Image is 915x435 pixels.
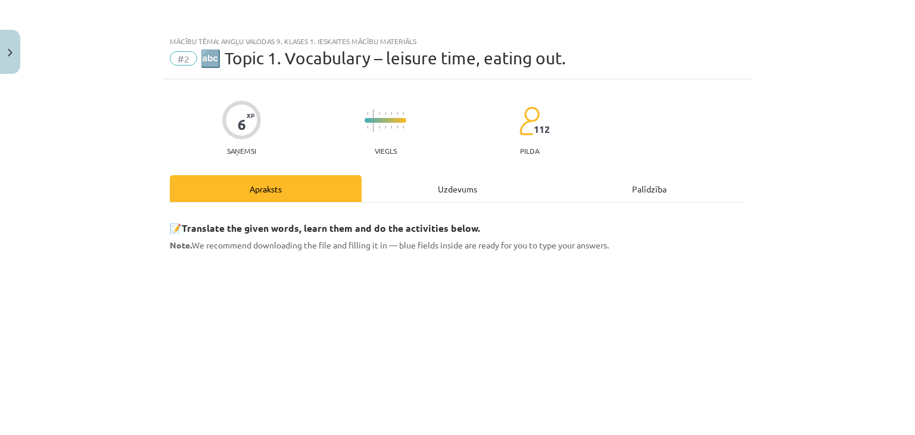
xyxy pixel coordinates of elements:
span: #2 [170,51,197,66]
img: icon-short-line-57e1e144782c952c97e751825c79c345078a6d821885a25fce030b3d8c18986b.svg [391,112,392,115]
span: 🔤 Topic 1. Vocabulary – leisure time, eating out. [200,48,566,68]
img: students-c634bb4e5e11cddfef0936a35e636f08e4e9abd3cc4e673bd6f9a4125e45ecb1.svg [519,106,540,136]
div: 6 [238,116,246,133]
img: icon-short-line-57e1e144782c952c97e751825c79c345078a6d821885a25fce030b3d8c18986b.svg [397,126,398,129]
img: icon-short-line-57e1e144782c952c97e751825c79c345078a6d821885a25fce030b3d8c18986b.svg [379,112,380,115]
p: Viegls [375,147,397,155]
p: pilda [520,147,539,155]
div: Uzdevums [362,175,553,202]
img: icon-short-line-57e1e144782c952c97e751825c79c345078a6d821885a25fce030b3d8c18986b.svg [391,126,392,129]
strong: Note. [170,240,192,250]
b: Translate the given words, learn them and do the activities below. [182,222,480,234]
h3: 📝 [170,213,745,235]
span: XP [247,112,254,119]
img: icon-short-line-57e1e144782c952c97e751825c79c345078a6d821885a25fce030b3d8c18986b.svg [403,112,404,115]
img: icon-long-line-d9ea69661e0d244f92f715978eff75569469978d946b2353a9bb055b3ed8787d.svg [373,109,374,132]
div: Palīdzība [553,175,745,202]
span: We recommend downloading the file and filling it in — blue fields inside are ready for you to typ... [170,240,609,250]
span: 112 [534,124,550,135]
img: icon-short-line-57e1e144782c952c97e751825c79c345078a6d821885a25fce030b3d8c18986b.svg [403,126,404,129]
div: Mācību tēma: Angļu valodas 9. klases 1. ieskaites mācību materiāls [170,37,745,45]
img: icon-short-line-57e1e144782c952c97e751825c79c345078a6d821885a25fce030b3d8c18986b.svg [385,112,386,115]
img: icon-short-line-57e1e144782c952c97e751825c79c345078a6d821885a25fce030b3d8c18986b.svg [367,126,368,129]
img: icon-short-line-57e1e144782c952c97e751825c79c345078a6d821885a25fce030b3d8c18986b.svg [379,126,380,129]
img: icon-short-line-57e1e144782c952c97e751825c79c345078a6d821885a25fce030b3d8c18986b.svg [397,112,398,115]
img: icon-short-line-57e1e144782c952c97e751825c79c345078a6d821885a25fce030b3d8c18986b.svg [385,126,386,129]
img: icon-short-line-57e1e144782c952c97e751825c79c345078a6d821885a25fce030b3d8c18986b.svg [367,112,368,115]
div: Apraksts [170,175,362,202]
p: Saņemsi [222,147,261,155]
img: icon-close-lesson-0947bae3869378f0d4975bcd49f059093ad1ed9edebbc8119c70593378902aed.svg [8,49,13,57]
